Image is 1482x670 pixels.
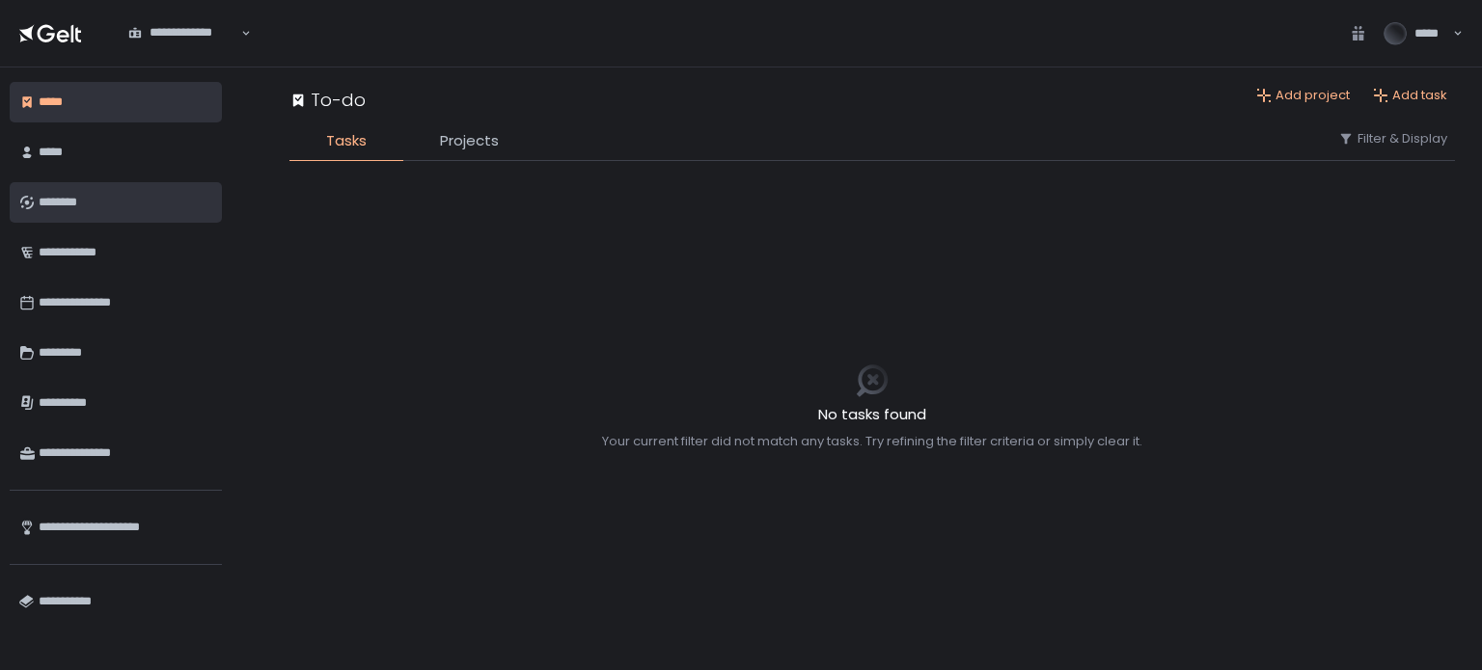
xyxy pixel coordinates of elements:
[289,87,366,113] div: To-do
[1256,87,1350,104] button: Add project
[1373,87,1447,104] button: Add task
[602,404,1142,426] h2: No tasks found
[440,130,499,152] span: Projects
[116,13,251,54] div: Search for option
[326,130,367,152] span: Tasks
[1338,130,1447,147] button: Filter & Display
[128,41,239,61] input: Search for option
[602,433,1142,450] div: Your current filter did not match any tasks. Try refining the filter criteria or simply clear it.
